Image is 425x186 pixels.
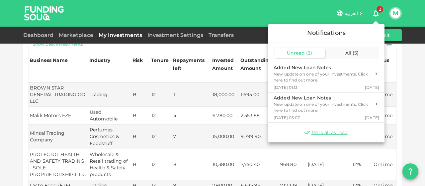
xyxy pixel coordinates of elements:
div: New update on one of your investments. Click here to find out more. [274,101,371,113]
span: ( 5 ) [353,50,359,56]
span: Unread [287,50,305,56]
span: ( 2 ) [306,50,312,56]
div: Added New Loan Notes [274,94,371,101]
span: [DATE] 01:13 [274,85,298,90]
span: [DATE] [365,115,379,120]
span: [DATE] [365,85,379,90]
span: Notifications [307,29,346,37]
span: [DATE] 03:07 [274,115,300,120]
div: New update on one of your investments. Click here to find out more. [274,71,371,83]
span: All [345,50,351,56]
span: Mark all as read [311,129,348,136]
div: Added New Loan Notes [274,64,371,71]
